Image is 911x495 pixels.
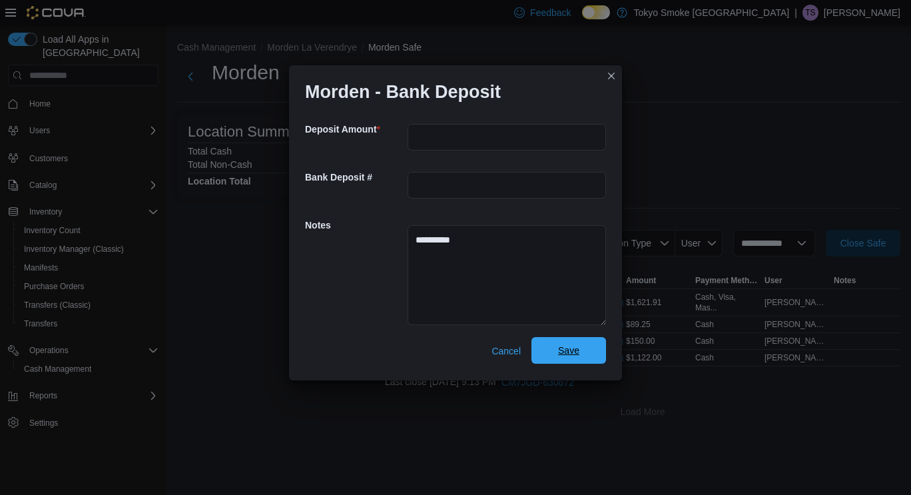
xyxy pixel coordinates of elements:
span: Save [558,344,579,357]
h5: Bank Deposit # [305,164,405,191]
h5: Notes [305,212,405,239]
h1: Morden - Bank Deposit [305,81,501,103]
h5: Deposit Amount [305,116,405,143]
button: Closes this modal window [603,68,619,84]
button: Save [531,337,606,364]
button: Cancel [486,338,526,364]
span: Cancel [491,344,521,358]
